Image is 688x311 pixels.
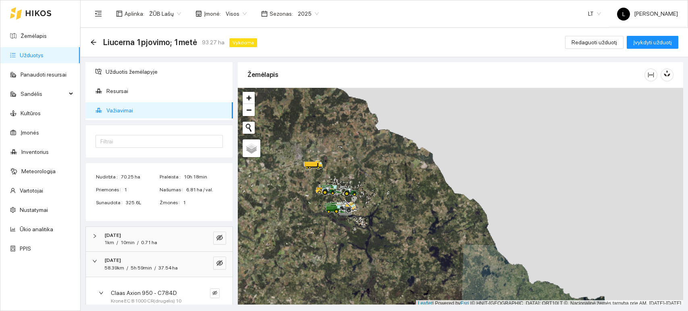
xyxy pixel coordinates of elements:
span: 37.54 ha [158,265,178,271]
span: 2025 [298,8,319,20]
span: Krone EC B 1000 CR(drugelis) 10 [111,297,181,305]
div: [DATE]1km/10min/0.71 haeye-invisible [86,227,233,252]
span: [PERSON_NAME] [617,10,678,17]
span: L [622,8,625,21]
div: Claas Axion 950 - C784DKrone EC B 1000 CR(drugelis) 10eye-invisible [92,284,226,310]
a: Užduotys [20,52,44,58]
span: Resursai [106,83,227,99]
span: Sezonas : [270,9,293,18]
span: right [99,290,104,295]
a: Leaflet [418,301,432,306]
span: 1km [104,240,114,245]
span: eye-invisible [216,234,223,242]
span: Priemonės [96,186,124,194]
span: Sunaudota [96,199,126,207]
span: Vykdoma [229,38,257,47]
div: [DATE]58.39km/5h 59min/37.54 haeye-invisible [86,252,233,277]
span: Redaguoti užduotį [572,38,617,47]
span: / [154,265,156,271]
span: 0.71 ha [141,240,157,245]
span: 325.6L [126,199,159,207]
span: eye-invisible [216,260,223,267]
span: − [246,105,252,115]
button: eye-invisible [210,288,220,298]
a: Panaudoti resursai [21,71,67,78]
button: eye-invisible [213,232,226,245]
div: Žemėlapis [247,63,644,86]
a: Redaguoti užduotį [565,39,624,46]
span: 5h 59min [131,265,152,271]
a: Layers [243,139,260,157]
span: / [137,240,139,245]
span: + [246,93,252,103]
div: | Powered by © HNIT-[GEOGRAPHIC_DATA]; ORT10LT ©, Nacionalinė žemės tarnyba prie AM, [DATE]-[DATE] [416,300,683,307]
a: Vartotojai [20,187,43,194]
span: Liucerna 1pjovimo; 1metė [103,36,197,49]
span: Aplinka : [125,9,144,18]
strong: [DATE] [104,257,121,263]
a: Žemėlapis [21,33,47,39]
span: Visos [226,8,247,20]
span: 1 [124,186,159,194]
span: Claas Axion 950 - C784D [111,288,177,297]
button: Redaguoti užduotį [565,36,624,49]
a: Inventorius [21,149,49,155]
button: Initiate a new search [243,122,255,134]
span: column-width [645,72,657,78]
button: eye-invisible [213,257,226,270]
span: 70.25 ha [121,173,159,181]
span: Našumas [160,186,186,194]
span: 10min [121,240,135,245]
span: Įmonė : [204,9,221,18]
span: Praleista [160,173,184,181]
a: Zoom in [243,92,255,104]
span: LT [588,8,601,20]
span: 1 [183,199,222,207]
a: Meteorologija [21,168,56,174]
strong: [DATE] [104,232,121,238]
span: layout [116,10,123,17]
span: Įvykdyti užduotį [633,38,672,47]
a: Ūkio analitika [20,226,53,232]
span: right [92,259,97,263]
span: 10h 18min [184,173,222,181]
span: ŽŪB Lašų [149,8,181,20]
span: shop [195,10,202,17]
div: Atgal [90,39,97,46]
span: Važiavimai [106,102,227,118]
span: Žmonės [160,199,183,207]
a: Esri [461,301,469,306]
a: Kultūros [21,110,41,116]
button: Įvykdyti užduotį [627,36,678,49]
span: Nudirbta [96,173,121,181]
span: / [127,265,128,271]
span: right [92,234,97,238]
button: menu-fold [90,6,106,22]
span: / [116,240,118,245]
button: column-width [644,68,657,81]
a: Zoom out [243,104,255,116]
span: eye-invisible [212,290,217,296]
span: Sandėlis [21,86,67,102]
span: arrow-left [90,39,97,46]
a: Įmonės [21,129,39,136]
span: Užduotis žemėlapyje [106,64,227,80]
span: 6.81 ha / val. [186,186,222,194]
span: menu-fold [95,10,102,17]
span: 93.27 ha [202,38,224,47]
a: PPIS [20,245,31,252]
span: 58.39km [104,265,124,271]
span: | [470,301,472,306]
a: Nustatymai [20,207,48,213]
span: calendar [261,10,268,17]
